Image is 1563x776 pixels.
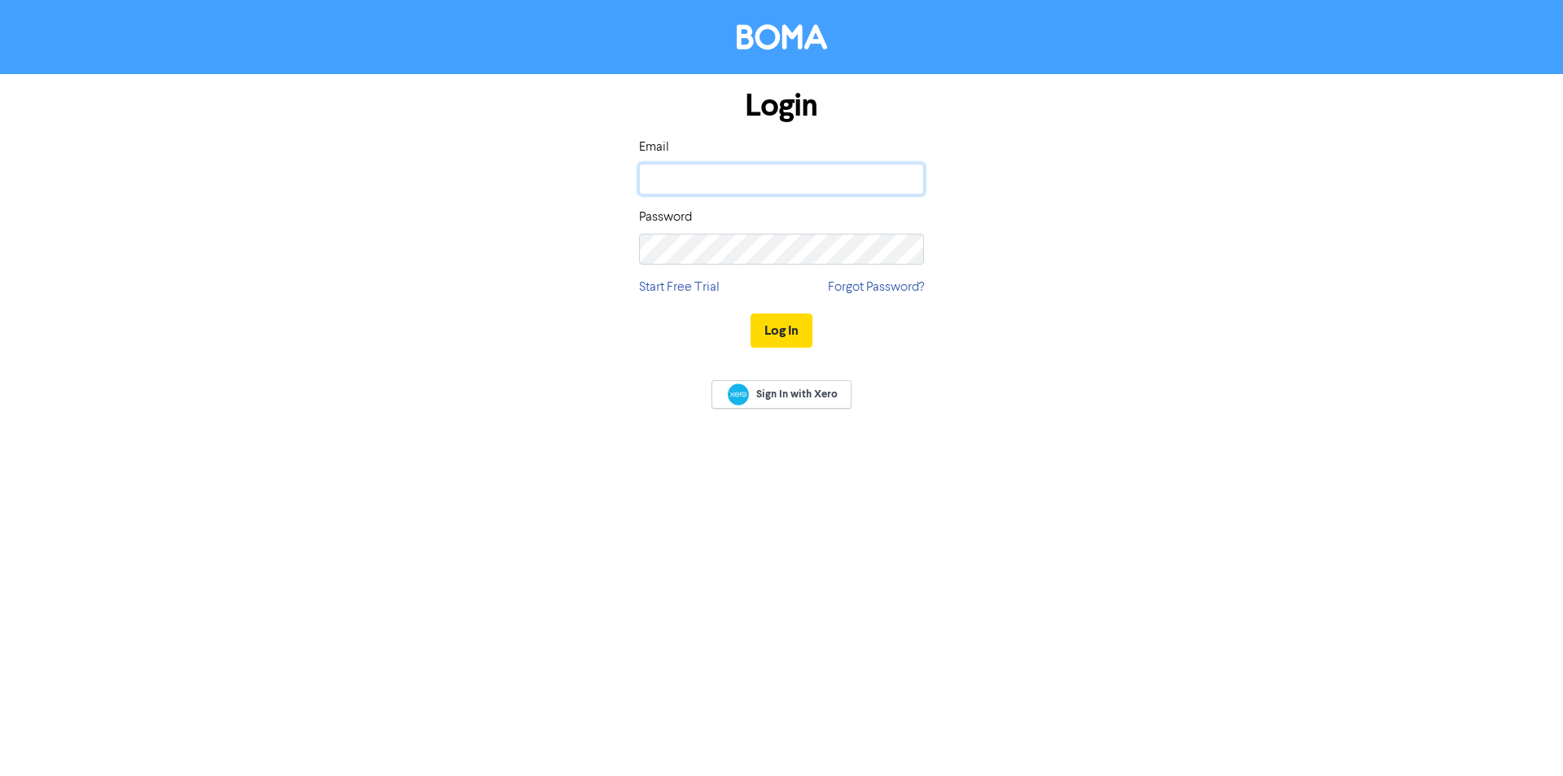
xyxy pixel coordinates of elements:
[639,208,692,227] label: Password
[711,380,852,409] a: Sign In with Xero
[639,87,924,125] h1: Login
[639,278,720,297] a: Start Free Trial
[828,278,924,297] a: Forgot Password?
[751,313,812,348] button: Log In
[639,138,669,157] label: Email
[728,384,749,406] img: Xero logo
[756,387,838,401] span: Sign In with Xero
[737,24,827,50] img: BOMA Logo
